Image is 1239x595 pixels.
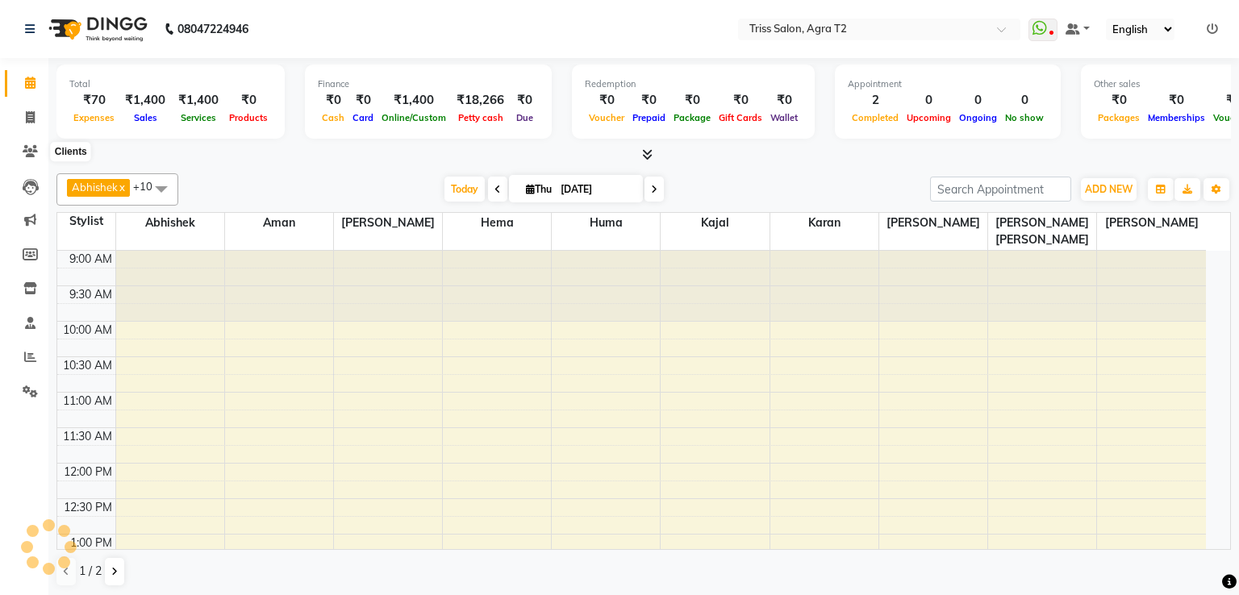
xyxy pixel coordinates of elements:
[378,112,450,123] span: Online/Custom
[69,112,119,123] span: Expenses
[67,535,115,551] div: 1:00 PM
[1001,112,1048,123] span: No show
[225,213,333,233] span: Aman
[848,112,903,123] span: Completed
[66,286,115,303] div: 9:30 AM
[450,91,511,110] div: ₹18,266
[628,112,670,123] span: Prepaid
[60,499,115,516] div: 12:30 PM
[1085,183,1133,195] span: ADD NEW
[661,213,769,233] span: Kajal
[1144,112,1209,123] span: Memberships
[454,112,507,123] span: Petty cash
[444,177,485,202] span: Today
[378,91,450,110] div: ₹1,400
[511,91,539,110] div: ₹0
[348,91,378,110] div: ₹0
[318,91,348,110] div: ₹0
[79,563,102,580] span: 1 / 2
[60,322,115,339] div: 10:00 AM
[556,177,636,202] input: 2025-09-04
[988,213,1096,250] span: [PERSON_NAME] [PERSON_NAME]
[848,77,1048,91] div: Appointment
[552,213,660,233] span: Huma
[225,112,272,123] span: Products
[60,428,115,445] div: 11:30 AM
[903,112,955,123] span: Upcoming
[955,112,1001,123] span: Ongoing
[903,91,955,110] div: 0
[60,357,115,374] div: 10:30 AM
[628,91,670,110] div: ₹0
[930,177,1071,202] input: Search Appointment
[879,213,987,233] span: [PERSON_NAME]
[118,181,125,193] a: x
[1144,91,1209,110] div: ₹0
[715,91,766,110] div: ₹0
[318,112,348,123] span: Cash
[715,112,766,123] span: Gift Cards
[41,6,152,52] img: logo
[72,181,118,193] span: Abhishek
[57,213,115,230] div: Stylist
[177,6,248,52] b: 08047224946
[60,393,115,410] div: 11:00 AM
[770,213,878,233] span: Karan
[172,91,225,110] div: ₹1,400
[670,112,715,123] span: Package
[585,112,628,123] span: Voucher
[585,77,802,91] div: Redemption
[130,112,161,123] span: Sales
[225,91,272,110] div: ₹0
[69,91,119,110] div: ₹70
[334,213,442,233] span: [PERSON_NAME]
[60,464,115,481] div: 12:00 PM
[1094,91,1144,110] div: ₹0
[522,183,556,195] span: Thu
[348,112,378,123] span: Card
[1094,112,1144,123] span: Packages
[1001,91,1048,110] div: 0
[955,91,1001,110] div: 0
[51,143,91,162] div: Clients
[69,77,272,91] div: Total
[66,251,115,268] div: 9:00 AM
[585,91,628,110] div: ₹0
[1081,178,1137,201] button: ADD NEW
[670,91,715,110] div: ₹0
[1097,213,1206,233] span: [PERSON_NAME]
[443,213,551,233] span: Hema
[177,112,220,123] span: Services
[133,180,165,193] span: +10
[766,112,802,123] span: Wallet
[318,77,539,91] div: Finance
[766,91,802,110] div: ₹0
[512,112,537,123] span: Due
[848,91,903,110] div: 2
[116,213,224,233] span: Abhishek
[119,91,172,110] div: ₹1,400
